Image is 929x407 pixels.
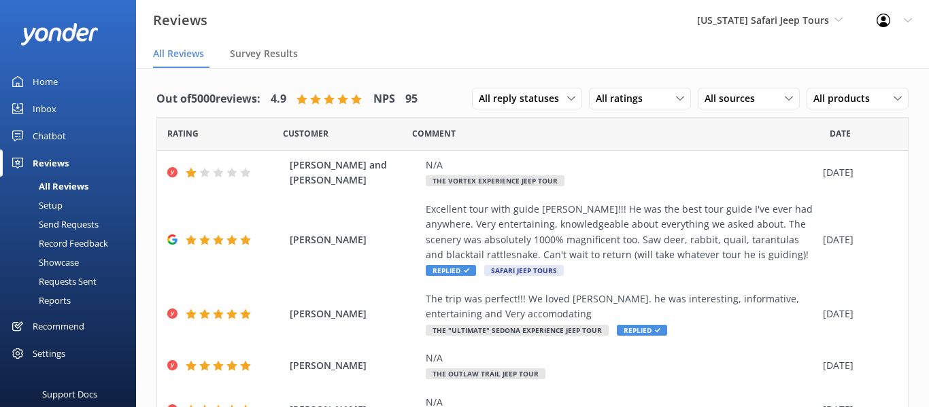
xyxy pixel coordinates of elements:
a: Record Feedback [8,234,136,253]
div: Home [33,68,58,95]
span: Date [167,127,199,140]
a: Setup [8,196,136,215]
span: [PERSON_NAME] [290,232,419,247]
div: Chatbot [33,122,66,149]
span: Date [830,127,851,140]
div: Send Requests [8,215,99,234]
span: All reply statuses [479,91,567,106]
div: Excellent tour with guide [PERSON_NAME]!!! He was the best tour guide I've ever had anywhere. Ver... [426,202,816,263]
span: All sources [705,91,763,106]
div: N/A [426,351,816,366]
div: Recommend [33,313,84,340]
div: [DATE] [823,306,891,321]
div: Reviews [33,149,69,177]
span: Replied [617,325,667,336]
span: [PERSON_NAME] [290,358,419,373]
div: Inbox [33,95,56,122]
div: Requests Sent [8,272,97,291]
div: [DATE] [823,232,891,247]
span: The "Ultimate" Sedona Experience Jeep Tour [426,325,609,336]
h3: Reviews [153,10,207,31]
div: Settings [33,340,65,367]
a: Requests Sent [8,272,136,291]
span: All ratings [596,91,651,106]
span: Question [412,127,456,140]
div: All Reviews [8,177,88,196]
span: The Outlaw Trail Jeep Tour [426,368,545,379]
a: Reports [8,291,136,310]
a: All Reviews [8,177,136,196]
div: N/A [426,158,816,173]
span: Safari Jeep Tours [484,265,564,276]
h4: 95 [405,90,418,108]
div: [DATE] [823,358,891,373]
span: [PERSON_NAME] [290,306,419,321]
div: Record Feedback [8,234,108,253]
span: Date [283,127,328,140]
span: [PERSON_NAME] and [PERSON_NAME] [290,158,419,188]
span: The Vortex Experience Jeep Tour [426,175,564,186]
span: Survey Results [230,47,298,60]
a: Showcase [8,253,136,272]
h4: NPS [373,90,395,108]
div: Reports [8,291,71,310]
div: The trip was perfect!!! We loved [PERSON_NAME]. he was interesting, informative, entertaining and... [426,291,816,322]
h4: Out of 5000 reviews: [156,90,260,108]
h4: 4.9 [271,90,286,108]
a: Send Requests [8,215,136,234]
div: [DATE] [823,165,891,180]
span: Replied [426,265,476,276]
img: yonder-white-logo.png [20,23,99,46]
span: All products [813,91,878,106]
span: All Reviews [153,47,204,60]
span: [US_STATE] Safari Jeep Tours [697,14,829,26]
div: Setup [8,196,63,215]
div: Showcase [8,253,79,272]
